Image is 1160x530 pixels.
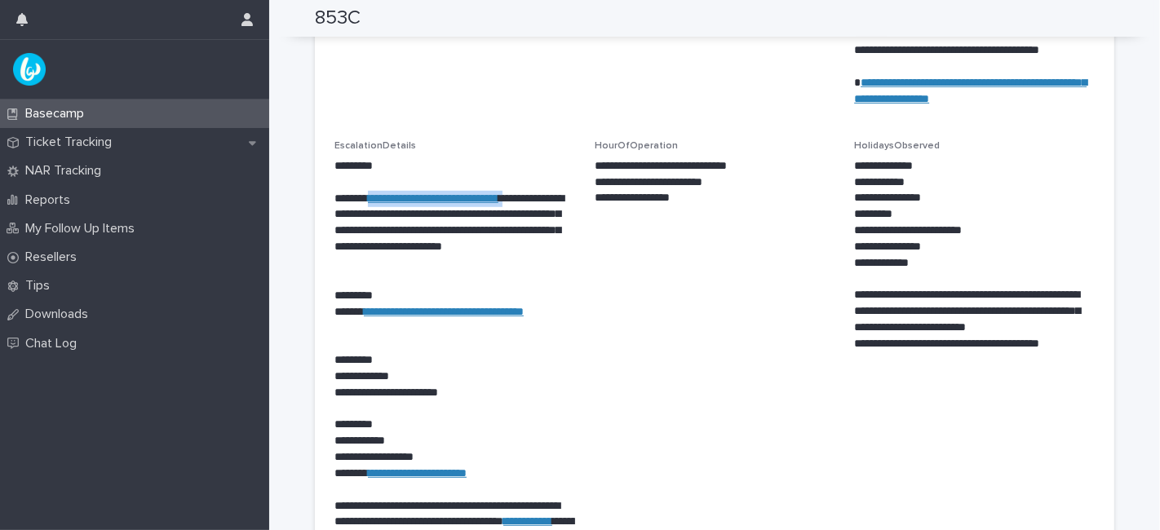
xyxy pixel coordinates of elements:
span: HourOfOperation [595,141,678,151]
p: Basecamp [19,106,97,121]
p: Downloads [19,307,101,322]
h2: 853C [315,7,361,30]
p: Ticket Tracking [19,135,125,150]
p: My Follow Up Items [19,221,148,236]
p: Chat Log [19,336,90,351]
span: EscalationDetails [334,141,416,151]
p: Tips [19,278,63,294]
p: Reports [19,192,83,208]
span: HolidaysObserved [854,141,940,151]
p: NAR Tracking [19,163,114,179]
p: Resellers [19,250,90,265]
img: UPKZpZA3RCu7zcH4nw8l [13,53,46,86]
